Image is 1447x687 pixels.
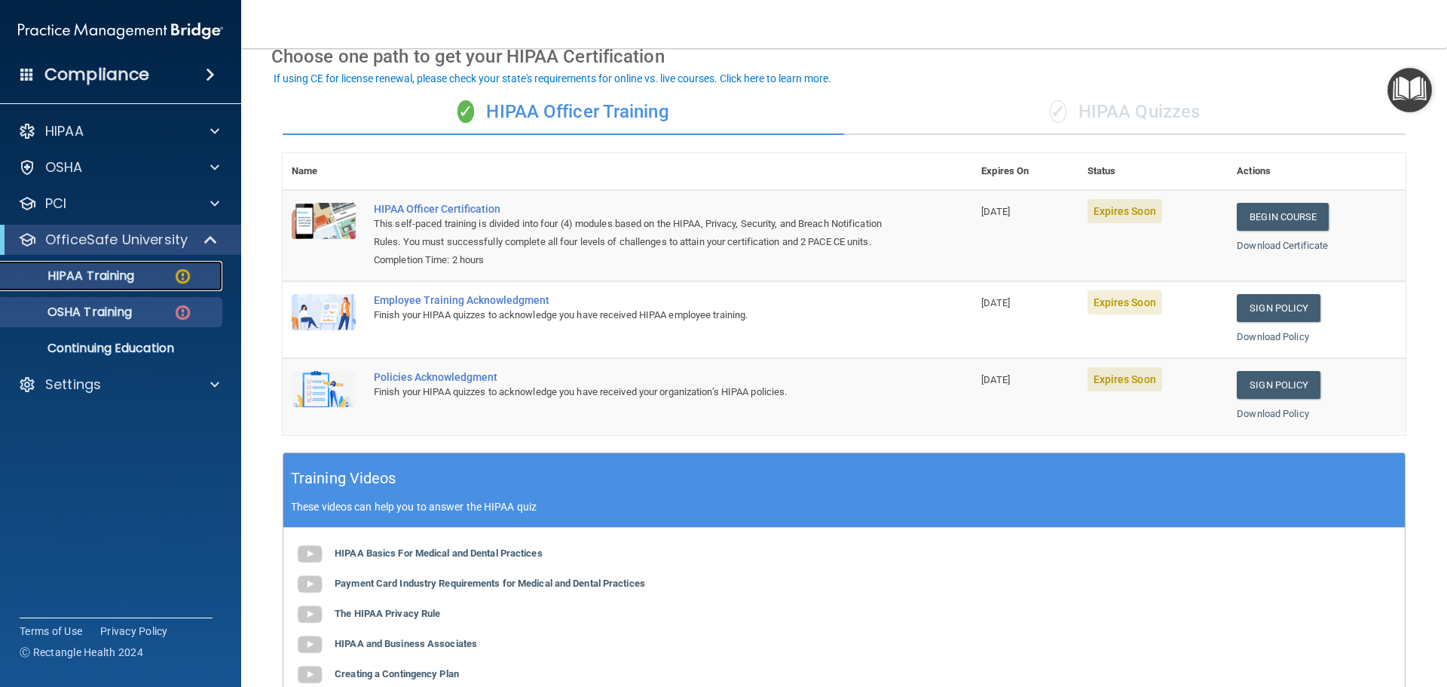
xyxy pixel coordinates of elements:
[295,630,325,660] img: gray_youtube_icon.38fcd6cc.png
[10,268,134,284] p: HIPAA Training
[981,374,1010,385] span: [DATE]
[844,90,1406,135] div: HIPAA Quizzes
[18,195,219,213] a: PCI
[335,668,459,679] b: Creating a Contingency Plan
[1186,580,1429,640] iframe: Drift Widget Chat Controller
[374,203,897,215] a: HIPAA Officer Certification
[335,578,645,589] b: Payment Card Industry Requirements for Medical and Dental Practices
[173,303,192,322] img: danger-circle.6113f641.png
[1050,100,1066,123] span: ✓
[173,267,192,286] img: warning-circle.0cc9ac19.png
[44,64,149,85] h4: Compliance
[271,35,1417,78] div: Choose one path to get your HIPAA Certification
[18,16,223,46] img: PMB logo
[374,383,897,401] div: Finish your HIPAA quizzes to acknowledge you have received your organization’s HIPAA policies.
[1237,331,1309,342] a: Download Policy
[10,305,132,320] p: OSHA Training
[1387,68,1432,112] button: Open Resource Center
[295,569,325,600] img: gray_youtube_icon.38fcd6cc.png
[18,158,219,176] a: OSHA
[291,465,396,492] h5: Training Videos
[18,376,219,394] a: Settings
[271,71,834,86] button: If using CE for license renewal, please check your state's requirements for online vs. live cours...
[18,231,219,249] a: OfficeSafe University
[374,294,897,306] div: Employee Training Acknowledgment
[20,624,82,639] a: Terms of Use
[18,122,219,140] a: HIPAA
[1088,199,1162,223] span: Expires Soon
[295,539,325,569] img: gray_youtube_icon.38fcd6cc.png
[972,153,1078,190] th: Expires On
[45,195,66,213] p: PCI
[335,547,543,559] b: HIPAA Basics For Medical and Dental Practices
[374,251,897,269] div: Completion Time: 2 hours
[981,297,1010,308] span: [DATE]
[374,371,897,383] div: Policies Acknowledgment
[374,215,897,251] div: This self-paced training is divided into four (4) modules based on the HIPAA, Privacy, Security, ...
[1078,153,1228,190] th: Status
[981,206,1010,217] span: [DATE]
[45,122,84,140] p: HIPAA
[1228,153,1406,190] th: Actions
[335,638,477,649] b: HIPAA and Business Associates
[1237,371,1320,399] a: Sign Policy
[295,600,325,630] img: gray_youtube_icon.38fcd6cc.png
[283,153,365,190] th: Name
[274,73,831,84] div: If using CE for license renewal, please check your state's requirements for online vs. live cours...
[1237,203,1329,231] a: Begin Course
[335,608,440,619] b: The HIPAA Privacy Rule
[457,100,474,123] span: ✓
[20,645,143,660] span: Ⓒ Rectangle Health 2024
[10,341,216,356] p: Continuing Education
[45,231,188,249] p: OfficeSafe University
[45,376,101,394] p: Settings
[1088,367,1162,391] span: Expires Soon
[374,306,897,324] div: Finish your HIPAA quizzes to acknowledge you have received HIPAA employee training.
[1237,240,1328,251] a: Download Certificate
[1237,408,1309,419] a: Download Policy
[100,624,168,639] a: Privacy Policy
[291,501,1397,513] p: These videos can help you to answer the HIPAA quiz
[283,90,844,135] div: HIPAA Officer Training
[45,158,83,176] p: OSHA
[1237,294,1320,322] a: Sign Policy
[1088,290,1162,314] span: Expires Soon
